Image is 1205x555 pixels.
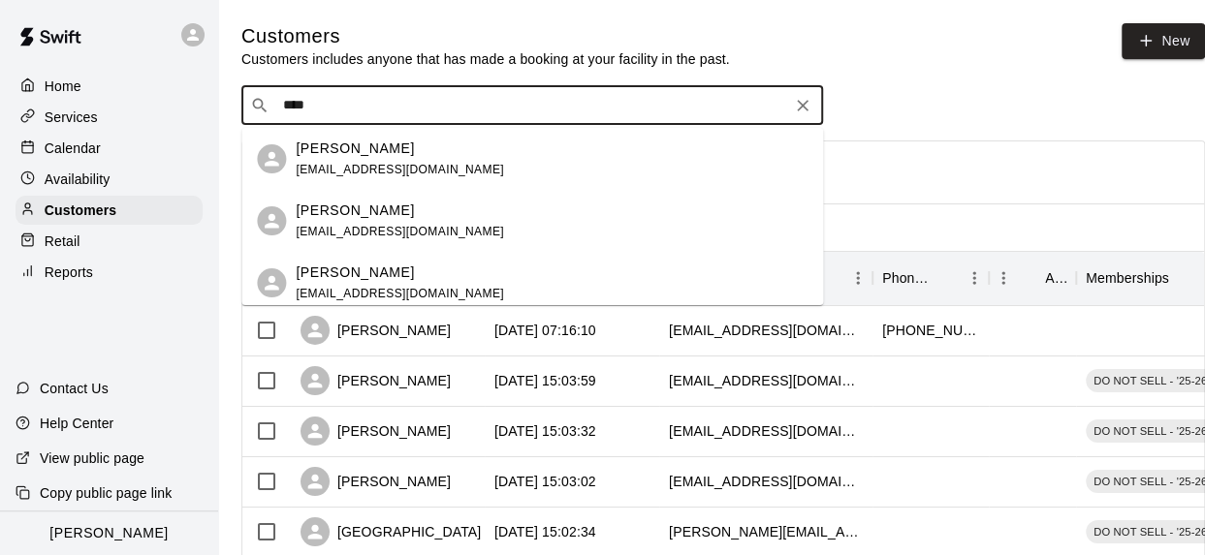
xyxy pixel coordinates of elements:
[16,103,203,132] a: Services
[45,77,81,96] p: Home
[882,251,933,305] div: Phone Number
[296,163,504,176] span: [EMAIL_ADDRESS][DOMAIN_NAME]
[659,251,872,305] div: Email
[16,134,203,163] a: Calendar
[257,144,286,173] div: Cristal Chhabra
[989,251,1076,305] div: Age
[45,231,80,251] p: Retail
[1086,251,1169,305] div: Memberships
[16,165,203,194] a: Availability
[1122,23,1205,59] a: New
[882,321,979,340] div: +17163451865
[843,263,872,293] button: Menu
[669,321,863,340] div: mskinnerj@yahoo.com
[45,139,101,158] p: Calendar
[872,251,989,305] div: Phone Number
[669,472,863,491] div: katieodonnell428@gmail.com
[933,264,960,292] button: Sort
[301,416,451,446] div: [PERSON_NAME]
[45,108,98,127] p: Services
[40,483,172,503] p: Copy public page link
[1169,264,1196,292] button: Sort
[40,414,113,433] p: Help Center
[241,49,730,69] p: Customers includes anyone that has made a booking at your facility in the past.
[241,86,823,125] div: Search customers by name or email
[1045,251,1066,305] div: Age
[669,421,863,441] div: jltagliarino@gmail.com
[45,170,111,189] p: Availability
[301,517,481,546] div: [GEOGRAPHIC_DATA]
[296,225,504,238] span: [EMAIL_ADDRESS][DOMAIN_NAME]
[16,227,203,256] a: Retail
[989,263,1018,293] button: Menu
[494,522,596,541] div: 2025-10-08 15:02:34
[257,206,286,235] div: Jacob Abramski
[16,72,203,101] a: Home
[669,371,863,390] div: stephaniemoswald@gmail.com
[301,366,451,395] div: [PERSON_NAME]
[45,262,93,282] p: Reports
[241,23,730,49] h5: Customers
[1018,264,1045,292] button: Sort
[494,321,596,340] div: 2025-10-09 07:16:10
[296,139,414,159] p: [PERSON_NAME]
[296,287,504,300] span: [EMAIL_ADDRESS][DOMAIN_NAME]
[296,262,414,283] p: [PERSON_NAME]
[301,316,451,345] div: [PERSON_NAME]
[16,258,203,287] a: Reports
[669,522,863,541] div: sarah.knotts@gmail.com
[789,92,816,119] button: Clear
[494,421,596,441] div: 2025-10-08 15:03:32
[257,268,286,297] div: Maximus Chhabra
[16,196,203,225] a: Customers
[494,472,596,491] div: 2025-10-08 15:03:02
[45,200,116,220] p: Customers
[296,200,414,221] p: [PERSON_NAME]
[494,371,596,390] div: 2025-10-08 15:03:59
[301,467,451,496] div: [PERSON_NAME]
[49,523,168,543] p: [PERSON_NAME]
[40,448,144,468] p: View public page
[960,263,989,293] button: Menu
[40,379,109,398] p: Contact Us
